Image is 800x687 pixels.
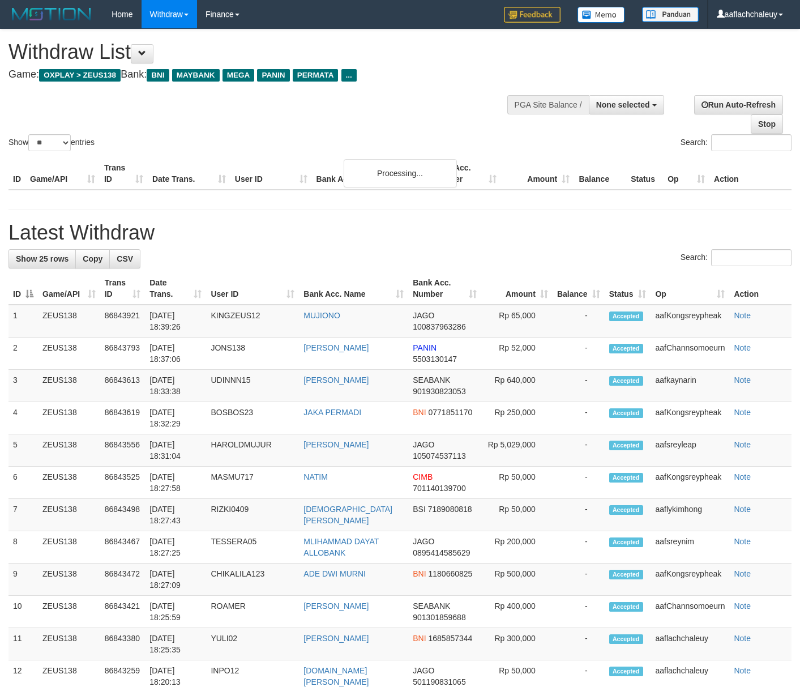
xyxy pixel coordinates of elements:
span: Copy 901930823053 to clipboard [413,387,465,396]
td: Rp 50,000 [481,499,553,531]
td: - [553,370,605,402]
td: Rp 5,029,000 [481,434,553,467]
h4: Game: Bank: [8,69,522,80]
td: [DATE] 18:37:06 [145,338,206,370]
th: Amount: activate to sort column ascending [481,272,553,305]
th: User ID [230,157,312,190]
label: Show entries [8,134,95,151]
span: Copy 5503130147 to clipboard [413,355,457,364]
span: Accepted [609,505,643,515]
td: TESSERA05 [206,531,299,564]
td: Rp 500,000 [481,564,553,596]
span: Accepted [609,602,643,612]
a: NATIM [303,472,328,481]
td: 9 [8,564,38,596]
td: [DATE] 18:27:43 [145,499,206,531]
td: 86843421 [100,596,146,628]
td: JONS138 [206,338,299,370]
td: Rp 300,000 [481,628,553,660]
td: YULI02 [206,628,299,660]
td: [DATE] 18:25:59 [145,596,206,628]
td: 86843525 [100,467,146,499]
td: 7 [8,499,38,531]
td: aafChannsomoeurn [651,596,729,628]
td: ZEUS138 [38,531,100,564]
td: - [553,628,605,660]
th: ID [8,157,25,190]
span: BNI [413,634,426,643]
th: Game/API: activate to sort column ascending [38,272,100,305]
span: Accepted [609,376,643,386]
a: Note [734,505,751,514]
a: Note [734,472,751,481]
td: [DATE] 18:33:38 [145,370,206,402]
a: [PERSON_NAME] [303,375,369,385]
td: aafsreynim [651,531,729,564]
span: JAGO [413,311,434,320]
span: Show 25 rows [16,254,69,263]
span: Copy 0771851170 to clipboard [428,408,472,417]
td: - [553,564,605,596]
span: Accepted [609,344,643,353]
td: ZEUS138 [38,370,100,402]
span: Copy 105074537113 to clipboard [413,451,465,460]
td: RIZKI0409 [206,499,299,531]
span: MEGA [223,69,255,82]
td: Rp 52,000 [481,338,553,370]
span: Copy 1180660825 to clipboard [428,569,472,578]
td: 86843613 [100,370,146,402]
span: PANIN [257,69,289,82]
th: Action [709,157,792,190]
td: 4 [8,402,38,434]
img: Feedback.jpg [504,7,561,23]
td: aafKongsreypheak [651,305,729,338]
span: PERMATA [293,69,339,82]
td: UDINNN15 [206,370,299,402]
td: 86843498 [100,499,146,531]
td: - [553,402,605,434]
h1: Latest Withdraw [8,221,792,244]
th: Balance [574,157,626,190]
a: Note [734,440,751,449]
span: Copy 901301859688 to clipboard [413,613,465,622]
a: [PERSON_NAME] [303,440,369,449]
span: BSI [413,505,426,514]
a: Note [734,408,751,417]
th: Date Trans. [148,157,230,190]
td: - [553,467,605,499]
td: ZEUS138 [38,467,100,499]
span: JAGO [413,666,434,675]
td: aafKongsreypheak [651,564,729,596]
span: Copy 100837963286 to clipboard [413,322,465,331]
a: [DEMOGRAPHIC_DATA][PERSON_NAME] [303,505,392,525]
a: [DOMAIN_NAME][PERSON_NAME] [303,666,369,686]
a: Note [734,601,751,611]
td: 10 [8,596,38,628]
a: Stop [751,114,783,134]
td: HAROLDMUJUR [206,434,299,467]
span: MAYBANK [172,69,220,82]
img: MOTION_logo.png [8,6,95,23]
td: KINGZEUS12 [206,305,299,338]
span: CSV [117,254,133,263]
td: ZEUS138 [38,305,100,338]
td: 86843921 [100,305,146,338]
td: [DATE] 18:31:04 [145,434,206,467]
th: Balance: activate to sort column ascending [553,272,605,305]
div: PGA Site Balance / [507,95,589,114]
td: aaflachchaleuy [651,628,729,660]
span: JAGO [413,537,434,546]
td: 86843556 [100,434,146,467]
td: 86843619 [100,402,146,434]
td: 11 [8,628,38,660]
a: ADE DWI MURNI [303,569,366,578]
span: CIMB [413,472,433,481]
td: aafKongsreypheak [651,402,729,434]
a: Note [734,634,751,643]
span: BNI [413,569,426,578]
th: Bank Acc. Number [428,157,501,190]
th: Status [626,157,663,190]
div: Processing... [344,159,457,187]
a: [PERSON_NAME] [303,343,369,352]
input: Search: [711,249,792,266]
